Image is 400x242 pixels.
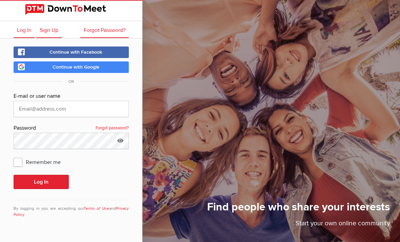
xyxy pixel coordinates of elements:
[80,21,129,38] a: Forgot Password?
[40,27,58,34] span: Sign Up
[14,61,129,73] a: Continue with Google
[207,219,390,232] p: Start your own online community
[62,79,81,84] span: OR
[14,200,129,218] div: By logging in you are accepting our and
[14,21,35,38] a: Log In
[14,175,69,189] button: Log In
[84,27,125,34] span: Forgot Password?
[14,124,129,133] div: Password
[14,46,129,58] a: Continue with Facebook
[49,49,102,55] span: Continue with Facebook
[14,92,129,101] div: E-mail or user name
[14,156,67,168] span: Remember me
[53,64,99,70] span: Continue with Google
[207,200,390,219] h1: Find people who share your interests
[96,124,129,133] a: Forgot password?
[36,21,62,38] a: Sign Up
[84,206,109,211] a: Terms of Use
[17,27,32,34] span: Log In
[14,101,129,117] input: Email@address.com
[25,4,117,15] img: DownToMeet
